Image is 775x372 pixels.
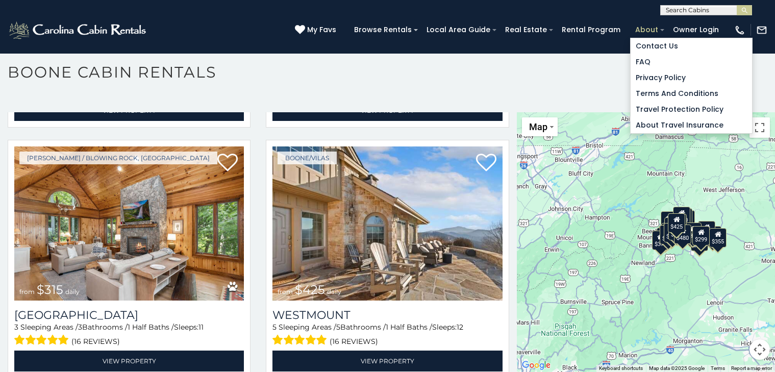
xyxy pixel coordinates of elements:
a: My Favs [295,24,339,36]
img: White-1-2.png [8,20,149,40]
span: 1 Half Baths / [128,323,174,332]
div: $380 [684,222,702,241]
div: $325 [660,225,677,244]
button: Map camera controls [749,339,770,360]
a: Contact Us [631,38,752,54]
span: daily [327,288,341,295]
a: Westmount from $425 daily [272,146,502,301]
div: $635 [661,211,678,231]
a: Report a map error [731,365,772,371]
a: Local Area Guide [421,22,495,38]
span: 12 [457,323,463,332]
img: Chimney Island [14,146,244,301]
a: Terms (opens in new tab) [711,365,725,371]
div: $355 [709,228,727,247]
div: $320 [673,206,690,226]
span: Map [529,121,547,132]
div: $350 [691,232,708,251]
span: $315 [37,282,63,297]
div: $480 [674,224,691,243]
a: FAQ [631,54,752,70]
span: $425 [295,282,325,297]
a: Open this area in Google Maps (opens a new window) [519,359,553,372]
span: 5 [272,323,277,332]
a: Browse Rentals [349,22,417,38]
div: $425 [668,213,685,232]
a: View Property [272,351,502,371]
div: $395 [663,223,681,242]
img: mail-regular-white.png [756,24,767,36]
a: Boone/Vilas [278,152,337,164]
div: $250 [678,210,695,230]
span: Map data ©2025 Google [649,365,705,371]
div: $349 [669,214,686,233]
div: $299 [692,226,710,245]
span: 11 [198,323,204,332]
a: Add to favorites [476,153,496,174]
a: Add to favorites [217,153,238,174]
a: Real Estate [500,22,552,38]
a: Terms and Conditions [631,86,752,102]
h3: Chimney Island [14,308,244,322]
span: (16 reviews) [71,335,120,348]
a: Rental Program [557,22,626,38]
span: My Favs [307,24,336,35]
span: 3 [14,323,18,332]
a: View Property [14,351,244,371]
a: Travel Protection Policy [631,102,752,117]
span: 3 [78,323,82,332]
img: Google [519,359,553,372]
div: $930 [698,221,715,240]
span: (16 reviews) [330,335,378,348]
button: Keyboard shortcuts [599,365,643,372]
span: from [19,288,35,295]
img: phone-regular-white.png [734,24,745,36]
a: [PERSON_NAME] / Blowing Rock, [GEOGRAPHIC_DATA] [19,152,217,164]
div: $375 [652,230,669,250]
span: daily [65,288,80,295]
a: About [630,22,663,38]
button: Toggle fullscreen view [749,117,770,138]
a: Chimney Island from $315 daily [14,146,244,301]
a: [GEOGRAPHIC_DATA] [14,308,244,322]
span: 5 [336,323,340,332]
div: Sleeping Areas / Bathrooms / Sleeps: [272,322,502,348]
a: Privacy Policy [631,70,752,86]
a: About Travel Insurance [631,117,752,133]
button: Change map style [522,117,558,136]
a: Owner Login [668,22,724,38]
span: 1 Half Baths / [386,323,432,332]
div: Sleeping Areas / Bathrooms / Sleeps: [14,322,244,348]
img: Westmount [272,146,502,301]
span: from [278,288,293,295]
a: Westmount [272,308,502,322]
